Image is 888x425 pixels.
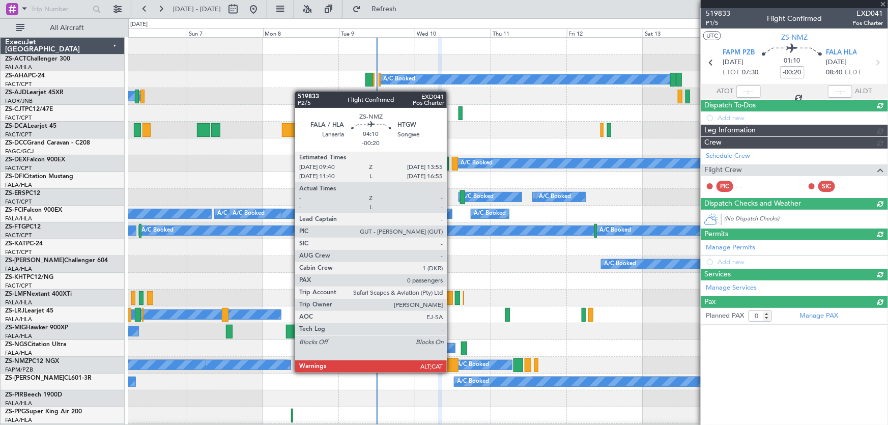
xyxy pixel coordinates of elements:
[5,123,56,129] a: ZS-DCALearjet 45
[383,72,415,87] div: A/C Booked
[141,223,174,238] div: A/C Booked
[5,349,32,357] a: FALA/HLA
[369,223,401,238] div: A/C Booked
[5,215,32,222] a: FALA/HLA
[233,206,265,221] div: A/C Booked
[852,19,883,27] span: Pos Charter
[5,409,26,415] span: ZS-PPG
[5,265,32,273] a: FALA/HLA
[5,97,33,105] a: FAOR/JNB
[535,189,567,205] div: A/C Booked
[5,308,24,314] span: ZS-LRJ
[5,291,26,297] span: ZS-LMF
[539,189,571,205] div: A/C Booked
[5,241,26,247] span: ZS-KAT
[348,1,409,17] button: Refresh
[5,174,73,180] a: ZS-DFICitation Mustang
[5,56,70,62] a: ZS-ACTChallenger 300
[723,48,755,58] span: FAPM PZB
[5,140,27,146] span: ZS-DCC
[339,28,415,37] div: Tue 9
[217,206,249,221] div: A/C Booked
[5,207,62,213] a: ZS-FCIFalcon 900EX
[303,206,335,221] div: A/C Booked
[845,68,861,78] span: ELDT
[5,375,92,381] a: ZS-[PERSON_NAME]CL601-3R
[703,31,721,40] button: UTC
[5,64,32,71] a: FALA/HLA
[723,58,744,68] span: [DATE]
[491,28,566,37] div: Thu 11
[5,90,64,96] a: ZS-AJDLearjet 45XR
[5,181,32,189] a: FALA/HLA
[5,282,32,290] a: FACT/CPT
[5,274,53,280] a: ZS-KHTPC12/NG
[5,342,66,348] a: ZS-NGSCitation Ultra
[5,232,32,239] a: FACT/CPT
[363,6,406,13] span: Refresh
[599,223,632,238] div: A/C Booked
[5,224,26,230] span: ZS-FTG
[5,332,32,340] a: FALA/HLA
[5,274,26,280] span: ZS-KHT
[767,14,822,24] div: Flight Confirmed
[461,156,493,171] div: A/C Booked
[706,19,730,27] span: P1/5
[187,28,263,37] div: Sun 7
[313,357,345,373] div: A/C Booked
[723,68,740,78] span: ETOT
[5,224,41,230] a: ZS-FTGPC12
[111,28,187,37] div: Sat 6
[367,273,390,289] div: No Crew
[5,73,45,79] a: ZS-AHAPC-24
[852,8,883,19] span: EXD041
[26,24,107,32] span: All Aircraft
[5,198,32,206] a: FACT/CPT
[5,392,23,398] span: ZS-PIR
[5,114,32,122] a: FACT/CPT
[5,131,32,138] a: FACT/CPT
[5,73,28,79] span: ZS-AHA
[567,28,643,37] div: Fri 12
[5,409,82,415] a: ZS-PPGSuper King Air 200
[457,374,489,389] div: A/C Booked
[5,140,90,146] a: ZS-DCCGrand Caravan - C208
[5,392,62,398] a: ZS-PIRBeech 1900D
[5,157,65,163] a: ZS-DEXFalcon 900EX
[5,299,32,306] a: FALA/HLA
[5,400,32,407] a: FALA/HLA
[5,416,32,424] a: FALA/HLA
[5,358,59,364] a: ZS-NMZPC12 NGX
[5,56,26,62] span: ZS-ACT
[457,357,489,373] div: A/C Booked
[31,2,90,17] input: Trip Number
[5,148,34,155] a: FAGC/GCJ
[826,48,857,58] span: FALA HLA
[706,8,730,19] span: 519833
[784,56,800,66] span: 01:10
[367,290,409,305] div: A/C Unavailable
[855,87,872,97] span: ALDT
[781,32,808,43] span: ZS-NMZ
[826,58,847,68] span: [DATE]
[5,325,26,331] span: ZS-MIG
[5,164,32,172] a: FACT/CPT
[5,123,27,129] span: ZS-DCA
[5,106,25,112] span: ZS-CJT
[742,68,759,78] span: 07:30
[5,190,25,196] span: ZS-ERS
[5,207,23,213] span: ZS-FCI
[5,366,33,374] a: FAPM/PZB
[5,358,28,364] span: ZS-NMZ
[130,20,148,29] div: [DATE]
[5,375,64,381] span: ZS-[PERSON_NAME]
[5,90,26,96] span: ZS-AJD
[826,68,842,78] span: 08:40
[5,308,53,314] a: ZS-LRJLearjet 45
[5,157,26,163] span: ZS-DEX
[5,316,32,323] a: FALA/HLA
[717,87,734,97] span: ATOT
[397,341,429,356] div: A/C Booked
[5,106,53,112] a: ZS-CJTPC12/47E
[415,28,491,37] div: Wed 10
